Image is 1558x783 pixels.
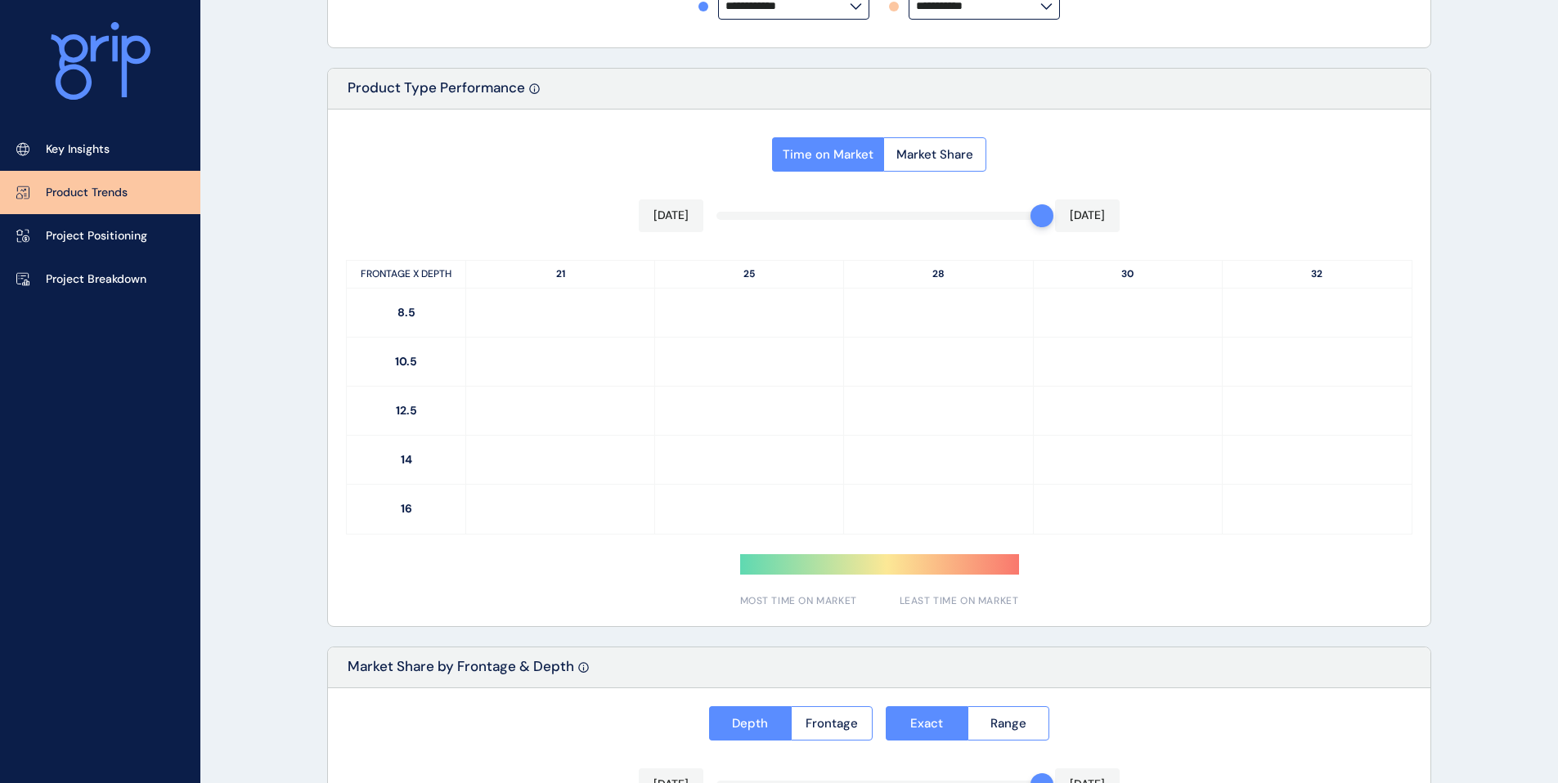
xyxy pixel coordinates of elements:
p: Project Positioning [46,228,147,244]
p: Product Trends [46,185,128,201]
p: Market Share by Frontage & Depth [348,657,574,687]
p: Product Type Performance [348,78,525,109]
p: Project Breakdown [46,271,146,288]
p: Key Insights [46,141,110,158]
